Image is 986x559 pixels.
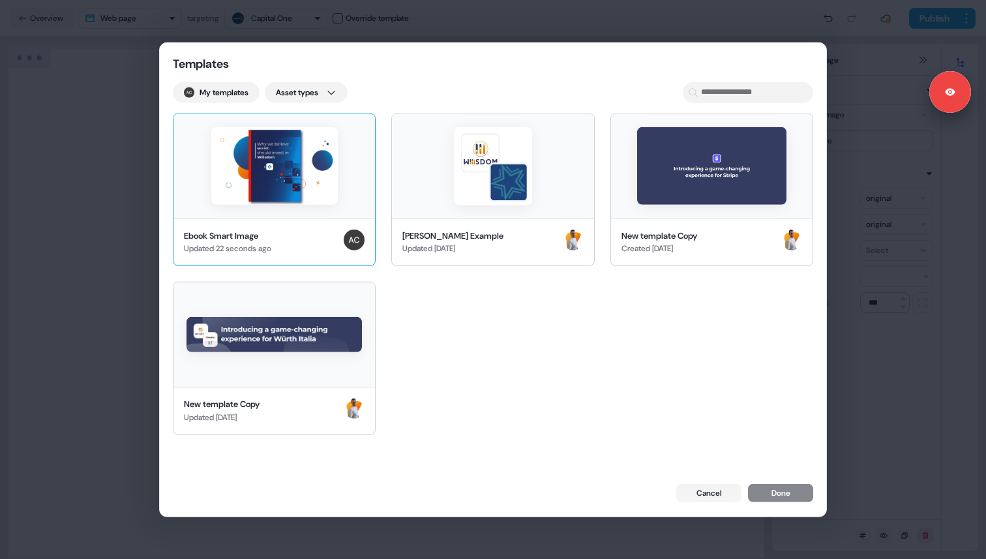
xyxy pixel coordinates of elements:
[621,242,697,255] div: Created [DATE]
[173,113,376,266] button: Ebook Smart ImageEbook Smart ImageUpdated 22 seconds agoAntoine
[184,229,271,242] div: Ebook Smart Image
[621,229,697,242] div: New template Copy
[344,229,365,250] img: Antoine
[184,410,260,423] div: Updated [DATE]
[211,127,338,205] img: Ebook Smart Image
[184,242,271,255] div: Updated 22 seconds ago
[265,82,348,102] button: Asset types
[563,229,584,250] img: Tony
[637,127,786,205] img: New template Copy
[402,242,503,255] div: Updated [DATE]
[402,229,503,242] div: [PERSON_NAME] Example
[187,317,362,352] img: New template Copy
[781,229,802,250] img: Tony
[454,127,532,205] img: Ryan Example
[676,484,741,502] button: Cancel
[184,398,260,411] div: New template Copy
[391,113,594,266] button: Ryan Example[PERSON_NAME] ExampleUpdated [DATE]Tony
[610,113,813,266] button: New template CopyNew template CopyCreated [DATE]Tony
[184,87,194,97] img: Antoine
[173,55,303,71] div: Templates
[173,82,260,102] button: My templates
[173,282,376,435] button: New template CopyNew template CopyUpdated [DATE]Tony
[344,398,365,419] img: Tony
